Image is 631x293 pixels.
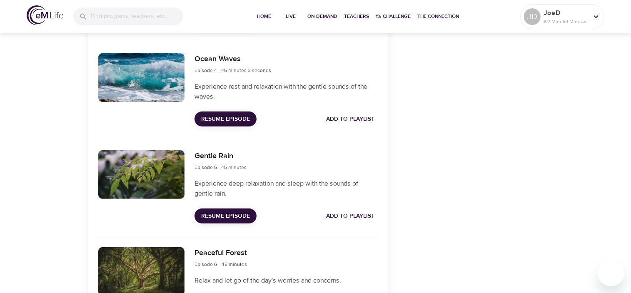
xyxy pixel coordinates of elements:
p: Experience deep relaxation and sleep with the sounds of gentle rain. [195,179,378,199]
button: Resume Episode [195,112,257,127]
span: Resume Episode [201,114,250,124]
span: Resume Episode [201,211,250,221]
span: Add to Playlist [327,114,375,124]
p: Relax and let go of the day's worries and concerns. [195,276,378,286]
span: 1% Challenge [376,12,411,21]
p: 62 Mindful Minutes [544,18,588,25]
span: Episode 6 - 45 minutes [195,261,247,268]
iframe: Button to launch messaging window [598,260,624,286]
h6: Peaceful Forest [195,247,247,259]
span: Episode 5 - 45 minutes [195,164,247,171]
p: Experience rest and relaxation with the gentle sounds of the waves. [195,82,378,102]
img: logo [27,5,63,25]
span: On-Demand [308,12,338,21]
input: Find programs, teachers, etc... [91,7,183,25]
button: Add to Playlist [323,112,378,127]
span: Episode 4 - 45 minutes 2 seconds [195,67,271,74]
h6: Ocean Waves [195,53,271,65]
p: JoeD [544,8,588,18]
span: Teachers [344,12,369,21]
div: JD [524,8,541,25]
span: Live [281,12,301,21]
span: The Connection [418,12,459,21]
span: Add to Playlist [327,211,375,221]
button: Resume Episode [195,209,257,224]
button: Add to Playlist [323,209,378,224]
span: Home [254,12,274,21]
h6: Gentle Rain [195,150,247,162]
